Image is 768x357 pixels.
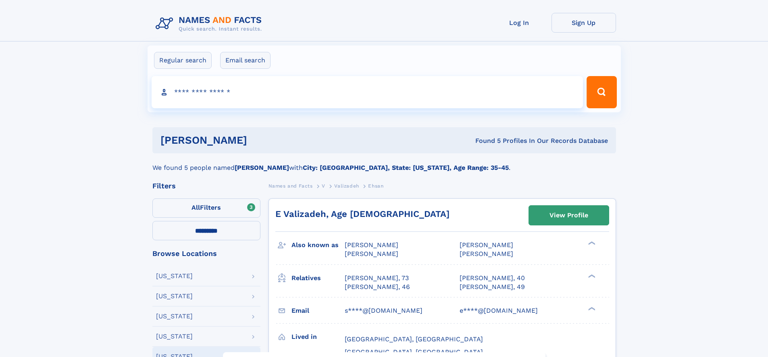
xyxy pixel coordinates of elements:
[156,293,193,299] div: [US_STATE]
[156,273,193,279] div: [US_STATE]
[291,330,345,344] h3: Lived in
[291,271,345,285] h3: Relatives
[156,313,193,320] div: [US_STATE]
[345,250,398,258] span: [PERSON_NAME]
[152,182,260,190] div: Filters
[152,153,616,173] div: We found 5 people named with .
[460,250,513,258] span: [PERSON_NAME]
[156,333,193,340] div: [US_STATE]
[191,204,200,211] span: All
[368,183,383,189] span: Ehsan
[334,181,359,191] a: Valizadeh
[334,183,359,189] span: Valizadeh
[460,283,525,291] a: [PERSON_NAME], 49
[152,13,268,35] img: Logo Names and Facts
[291,304,345,318] h3: Email
[460,274,525,283] a: [PERSON_NAME], 40
[152,76,583,108] input: search input
[345,274,409,283] a: [PERSON_NAME], 73
[460,241,513,249] span: [PERSON_NAME]
[345,283,410,291] a: [PERSON_NAME], 46
[291,238,345,252] h3: Also known as
[487,13,552,33] a: Log In
[345,241,398,249] span: [PERSON_NAME]
[268,181,313,191] a: Names and Facts
[152,198,260,218] label: Filters
[220,52,271,69] label: Email search
[586,306,596,311] div: ❯
[549,206,588,225] div: View Profile
[322,181,325,191] a: V
[361,136,608,145] div: Found 5 Profiles In Our Records Database
[160,135,361,145] h1: [PERSON_NAME]
[587,76,616,108] button: Search Button
[345,348,483,356] span: [GEOGRAPHIC_DATA], [GEOGRAPHIC_DATA]
[235,164,289,171] b: [PERSON_NAME]
[275,209,450,219] a: E Valizadeh, Age [DEMOGRAPHIC_DATA]
[154,52,212,69] label: Regular search
[152,250,260,257] div: Browse Locations
[303,164,509,171] b: City: [GEOGRAPHIC_DATA], State: [US_STATE], Age Range: 35-45
[322,183,325,189] span: V
[552,13,616,33] a: Sign Up
[345,335,483,343] span: [GEOGRAPHIC_DATA], [GEOGRAPHIC_DATA]
[586,273,596,279] div: ❯
[529,206,609,225] a: View Profile
[586,241,596,246] div: ❯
